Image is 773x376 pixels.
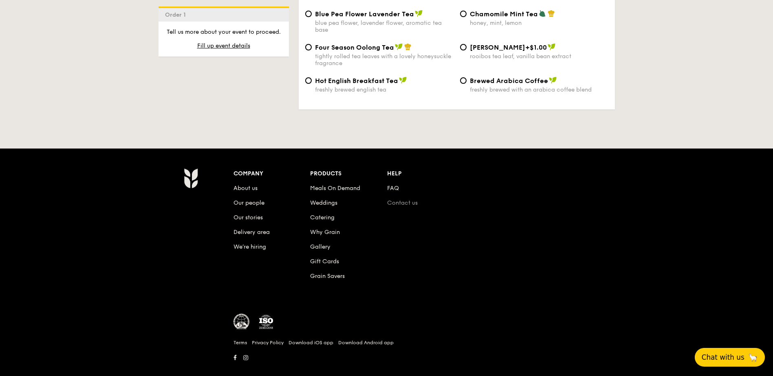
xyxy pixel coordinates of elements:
[549,77,557,84] img: icon-vegan.f8ff3823.svg
[252,339,284,346] a: Privacy Policy
[415,10,423,17] img: icon-vegan.f8ff3823.svg
[315,20,454,33] div: blue pea flower, lavender flower, aromatic tea base
[165,28,282,36] p: Tell us more about your event to proceed.
[548,10,555,17] img: icon-chef-hat.a58ddaea.svg
[233,339,247,346] a: Terms
[387,185,399,192] a: FAQ
[310,243,330,250] a: Gallery
[233,229,270,236] a: Delivery area
[305,11,312,17] input: Blue Pea Flower Lavender Teablue pea flower, lavender flower, aromatic tea base
[197,42,250,49] span: Fill up event details
[233,314,250,330] img: MUIS Halal Certified
[387,168,464,179] div: Help
[460,44,467,50] input: [PERSON_NAME]+$1.00rooibos tea leaf, vanilla bean extract
[233,185,258,192] a: About us
[184,168,198,188] img: AYc88T3wAAAABJRU5ErkJggg==
[470,44,525,51] span: [PERSON_NAME]
[288,339,333,346] a: Download iOS app
[315,77,398,85] span: Hot English Breakfast Tea
[539,10,546,17] img: icon-vegetarian.fe4039eb.svg
[315,44,394,51] span: Four Season Oolong Tea
[470,86,608,93] div: freshly brewed with an arabica coffee blend
[404,43,412,50] img: icon-chef-hat.a58ddaea.svg
[548,43,556,50] img: icon-vegan.f8ff3823.svg
[258,314,274,330] img: ISO Certified
[152,363,621,370] h6: Revision
[233,214,263,221] a: Our stories
[315,10,414,18] span: Blue Pea Flower Lavender Tea
[470,20,608,26] div: honey, mint, lemon
[399,77,407,84] img: icon-vegan.f8ff3823.svg
[305,44,312,50] input: Four Season Oolong Teatightly rolled tea leaves with a lovely honeysuckle fragrance
[233,168,311,179] div: Company
[387,199,418,206] a: Contact us
[233,199,264,206] a: Our people
[460,77,467,84] input: Brewed Arabica Coffeefreshly brewed with an arabica coffee blend
[310,199,337,206] a: Weddings
[525,44,547,51] span: +$1.00
[310,214,335,221] a: Catering
[165,11,189,18] span: Order 1
[305,77,312,84] input: Hot English Breakfast Teafreshly brewed english tea
[338,339,394,346] a: Download Android app
[695,348,765,367] button: Chat with us🦙
[395,43,403,50] img: icon-vegan.f8ff3823.svg
[460,11,467,17] input: Chamomile Mint Teahoney, mint, lemon
[315,53,454,67] div: tightly rolled tea leaves with a lovely honeysuckle fragrance
[233,243,266,250] a: We’re hiring
[470,10,538,18] span: Chamomile Mint Tea
[310,258,339,265] a: Gift Cards
[310,168,387,179] div: Products
[470,53,608,60] div: rooibos tea leaf, vanilla bean extract
[702,353,744,361] span: Chat with us
[310,229,340,236] a: Why Grain
[315,86,454,93] div: freshly brewed english tea
[310,185,360,192] a: Meals On Demand
[470,77,548,85] span: Brewed Arabica Coffee
[310,273,345,280] a: Grain Savers
[748,352,758,362] span: 🦙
